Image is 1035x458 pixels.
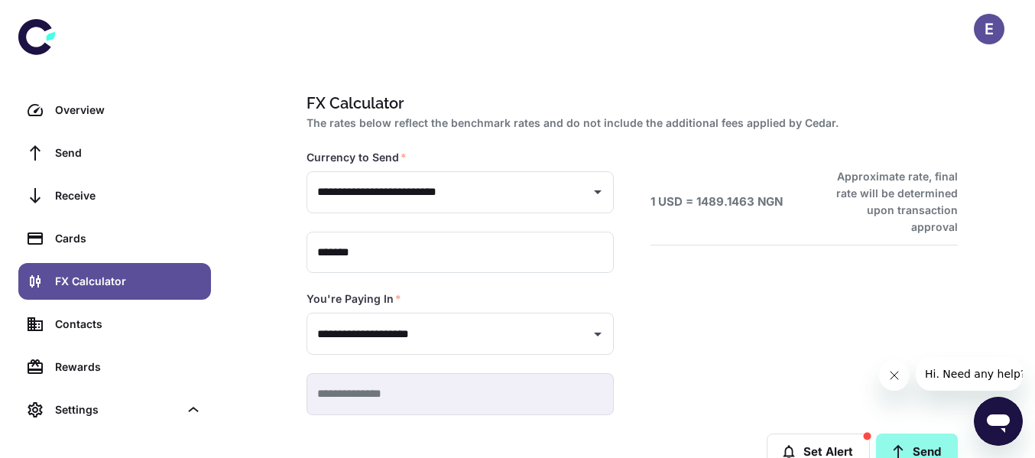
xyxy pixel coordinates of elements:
a: FX Calculator [18,263,211,300]
h6: 1 USD = 1489.1463 NGN [651,193,783,211]
div: Cards [55,230,202,247]
iframe: Message from company [916,357,1023,391]
div: Contacts [55,316,202,333]
div: Settings [55,401,179,418]
iframe: Button to launch messaging window [974,397,1023,446]
a: Cards [18,220,211,257]
button: E [974,14,1004,44]
a: Contacts [18,306,211,343]
div: Settings [18,391,211,428]
button: Open [587,181,608,203]
div: Rewards [55,359,202,375]
div: Send [55,145,202,161]
h1: FX Calculator [307,92,952,115]
a: Receive [18,177,211,214]
span: Hi. Need any help? [9,11,110,23]
label: You're Paying In [307,291,401,307]
div: Receive [55,187,202,204]
div: Overview [55,102,202,119]
label: Currency to Send [307,150,407,165]
a: Overview [18,92,211,128]
button: Open [587,323,608,345]
h6: Approximate rate, final rate will be determined upon transaction approval [819,168,958,235]
a: Send [18,135,211,171]
div: FX Calculator [55,273,202,290]
a: Rewards [18,349,211,385]
iframe: Close message [879,360,910,391]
